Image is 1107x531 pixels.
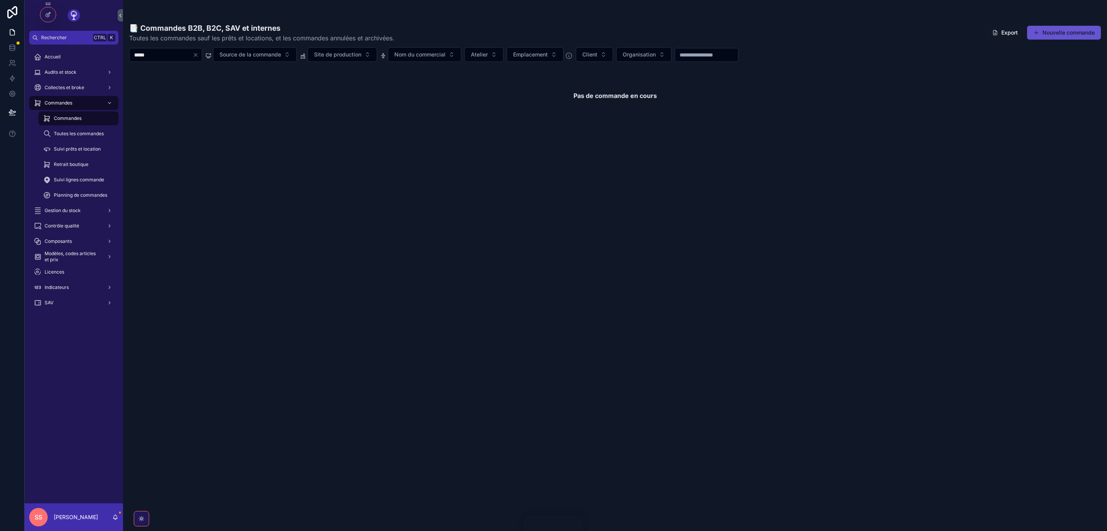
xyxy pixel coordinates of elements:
p: [PERSON_NAME] [54,513,98,521]
span: Nom du commercial [394,51,445,58]
span: Source de la commande [219,51,281,58]
a: SAV [29,296,118,310]
a: Commandes [38,111,118,125]
button: RechercherCtrlK [29,31,118,45]
span: Planning de commandes [54,192,107,198]
span: Ctrl [93,34,107,41]
h2: Pas de commande en cours [573,91,657,100]
button: Select Button [507,47,563,62]
a: Suivi lignes commande [38,173,118,187]
span: Gestion du stock [45,207,81,214]
span: Rechercher [41,35,90,41]
a: Accueil [29,50,118,64]
span: SS [35,513,42,522]
span: Emplacement [513,51,548,58]
a: Suivi prêts et location [38,142,118,156]
a: Modèles, codes articles et prix [29,250,118,264]
span: Suivi prêts et location [54,146,101,152]
span: Retrait boutique [54,161,88,168]
span: Collectes et broke [45,85,84,91]
a: Audits et stock [29,65,118,79]
a: Planning de commandes [38,188,118,202]
img: App logo [68,9,80,22]
button: Select Button [464,47,504,62]
a: Indicateurs [29,280,118,294]
a: Toutes les commandes [38,127,118,141]
span: Audits et stock [45,69,76,75]
span: Commandes [45,100,72,106]
button: Select Button [213,47,297,62]
span: Site de production [314,51,361,58]
button: Select Button [576,47,613,62]
span: Accueil [45,54,61,60]
a: Retrait boutique [38,158,118,171]
span: Indicateurs [45,284,69,290]
span: Suivi lignes commande [54,177,104,183]
span: Composants [45,238,72,244]
span: Contrôle qualité [45,223,79,229]
span: Toutes les commandes [54,131,104,137]
span: SAV [45,300,53,306]
div: scrollable content [25,45,123,320]
a: Licences [29,265,118,279]
a: Contrôle qualité [29,219,118,233]
button: Export [986,26,1024,40]
a: Commandes [29,96,118,110]
span: Toutes les commandes sauf les prêts et locations, et les commandes annulées et archivées. [129,33,394,43]
h1: 📑 Commandes B2B, B2C, SAV et internes [129,23,394,33]
a: Gestion du stock [29,204,118,217]
span: Modèles, codes articles et prix [45,251,101,263]
span: Organisation [623,51,656,58]
span: Atelier [471,51,488,58]
button: Clear [193,52,202,58]
button: Select Button [307,47,377,62]
span: Commandes [54,115,81,121]
a: Collectes et broke [29,81,118,95]
button: Select Button [616,47,672,62]
span: K [108,35,115,41]
span: Client [582,51,597,58]
button: Nouvelle commande [1027,26,1101,40]
span: Licences [45,269,64,275]
a: Composants [29,234,118,248]
button: Select Button [388,47,461,62]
